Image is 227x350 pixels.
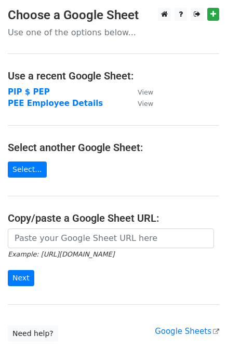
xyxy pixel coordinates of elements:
input: Next [8,270,34,286]
small: Example: [URL][DOMAIN_NAME] [8,250,114,258]
h3: Choose a Google Sheet [8,8,219,23]
a: PEE Employee Details [8,99,103,108]
a: Select... [8,161,47,178]
a: Need help? [8,326,58,342]
h4: Select another Google Sheet: [8,141,219,154]
h4: Copy/paste a Google Sheet URL: [8,212,219,224]
iframe: Chat Widget [175,300,227,350]
a: Google Sheets [155,327,219,336]
a: View [127,99,153,108]
input: Paste your Google Sheet URL here [8,228,214,248]
small: View [138,88,153,96]
h4: Use a recent Google Sheet: [8,70,219,82]
p: Use one of the options below... [8,27,219,38]
a: PIP $ PEP [8,87,50,97]
small: View [138,100,153,107]
a: View [127,87,153,97]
